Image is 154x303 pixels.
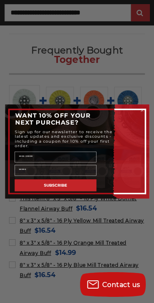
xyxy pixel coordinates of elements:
button: Contact us [80,272,146,297]
input: Email [14,165,96,176]
span: Sign up for our newsletter to receive the latest updates and exclusive discounts - including a co... [15,130,113,148]
button: SUBSCRIBE [14,179,96,191]
button: Close dialog [140,108,145,113]
span: Contact us [102,281,140,289]
span: WANT 10% OFF YOUR NEXT PURCHASE? [15,112,90,126]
